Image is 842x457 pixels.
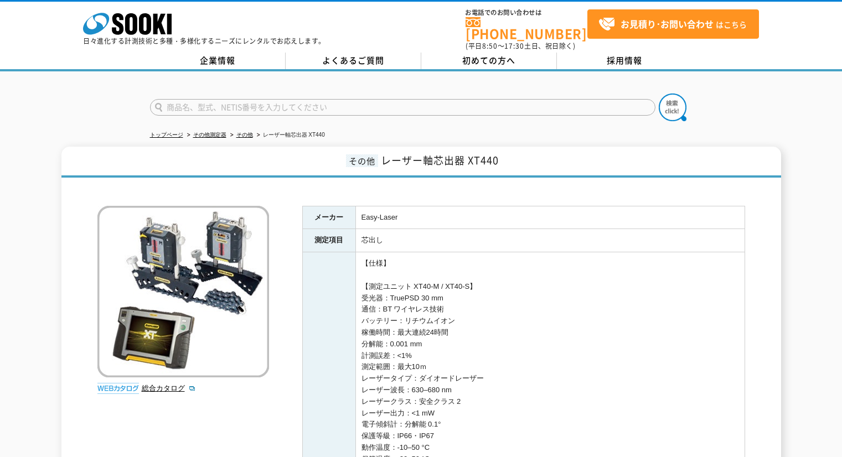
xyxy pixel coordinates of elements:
[482,41,498,51] span: 8:50
[150,99,655,116] input: 商品名、型式、NETIS番号を入力してください
[142,384,196,392] a: 総合カタログ
[621,17,714,30] strong: お見積り･お問い合わせ
[466,41,575,51] span: (平日 ～ 土日、祝日除く)
[302,206,355,229] th: メーカー
[150,132,183,138] a: トップページ
[462,54,515,66] span: 初めての方へ
[193,132,226,138] a: その他測定器
[355,206,745,229] td: Easy-Laser
[83,38,326,44] p: 日々進化する計測技術と多種・多様化するニーズにレンタルでお応えします。
[355,229,745,252] td: 芯出し
[255,129,325,141] li: レーザー軸芯出器 XT440
[466,9,587,16] span: お電話でのお問い合わせは
[286,53,421,69] a: よくあるご質問
[97,383,139,394] img: webカタログ
[97,206,269,377] img: レーザー軸芯出器 XT440
[236,132,253,138] a: その他
[421,53,557,69] a: 初めての方へ
[587,9,759,39] a: お見積り･お問い合わせはこちら
[659,94,686,121] img: btn_search.png
[346,154,378,167] span: その他
[598,16,747,33] span: はこちら
[557,53,693,69] a: 採用情報
[504,41,524,51] span: 17:30
[381,153,499,168] span: レーザー軸芯出器 XT440
[302,229,355,252] th: 測定項目
[150,53,286,69] a: 企業情報
[466,17,587,40] a: [PHONE_NUMBER]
